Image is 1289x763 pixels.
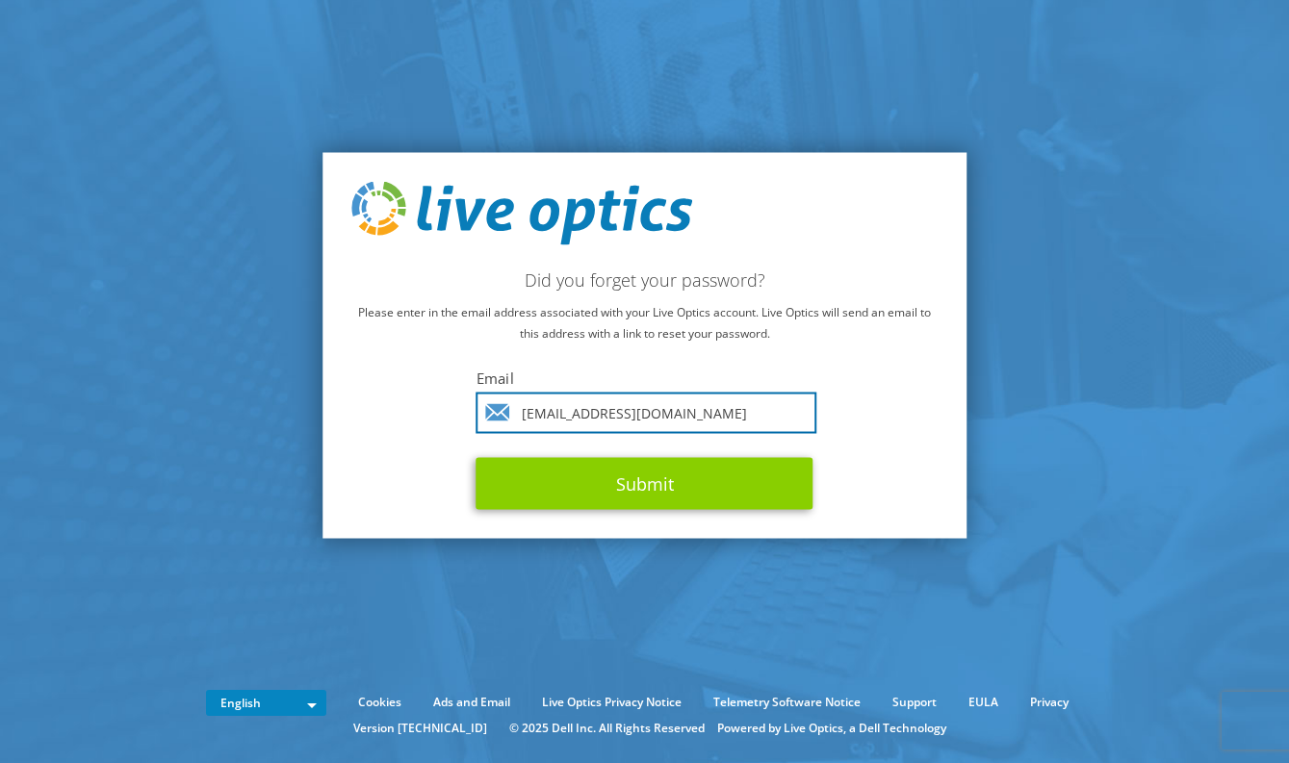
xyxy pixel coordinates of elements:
[878,692,951,713] a: Support
[344,718,497,739] li: Version [TECHNICAL_ID]
[1016,692,1083,713] a: Privacy
[351,301,939,343] p: Please enter in the email address associated with your Live Optics account. Live Optics will send...
[419,692,525,713] a: Ads and Email
[699,692,875,713] a: Telemetry Software Notice
[477,368,813,387] label: Email
[954,692,1013,713] a: EULA
[717,718,946,739] li: Powered by Live Optics, a Dell Technology
[351,268,939,290] h2: Did you forget your password?
[351,182,692,245] img: live_optics_svg.svg
[528,692,696,713] a: Live Optics Privacy Notice
[500,718,714,739] li: © 2025 Dell Inc. All Rights Reserved
[477,457,813,509] button: Submit
[344,692,416,713] a: Cookies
